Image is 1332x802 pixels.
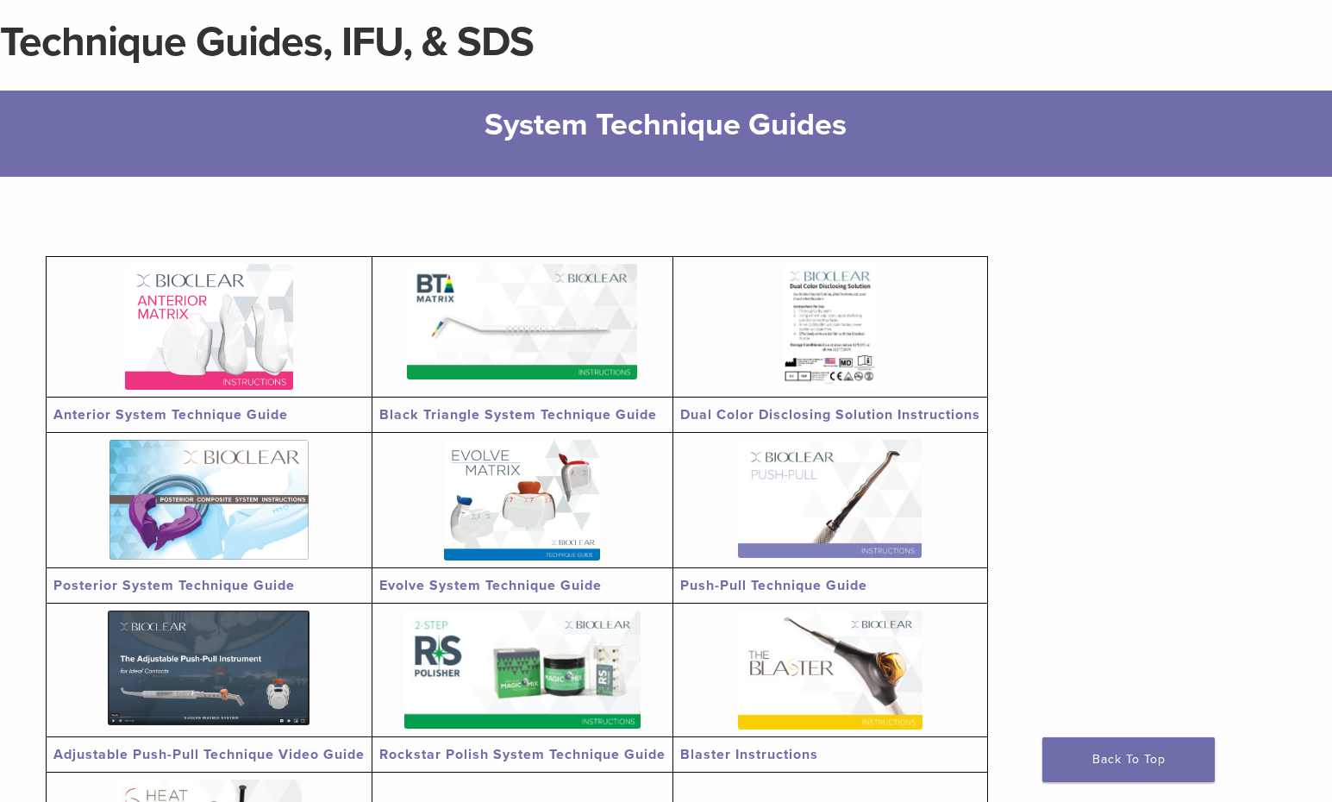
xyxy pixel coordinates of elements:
a: Adjustable Push-Pull Technique Video Guide [53,746,365,763]
a: Anterior System Technique Guide [53,406,288,423]
a: Black Triangle System Technique Guide [379,406,657,423]
h2: System Technique Guides [235,104,1097,146]
a: Blaster Instructions [680,746,818,763]
a: Dual Color Disclosing Solution Instructions [680,406,980,423]
a: Evolve System Technique Guide [379,577,602,594]
a: Rockstar Polish System Technique Guide [379,746,666,763]
a: Back To Top [1042,737,1215,782]
a: Push-Pull Technique Guide [680,577,867,594]
a: Posterior System Technique Guide [53,577,295,594]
